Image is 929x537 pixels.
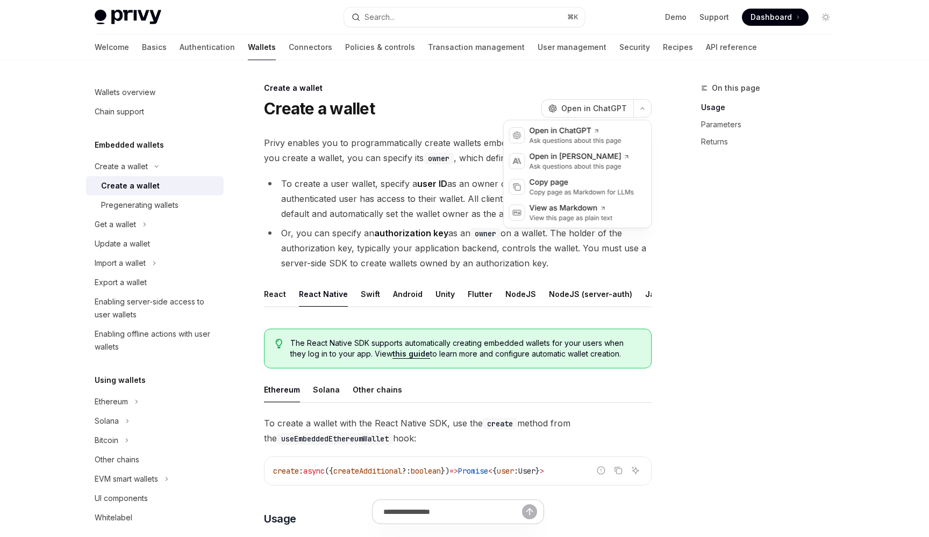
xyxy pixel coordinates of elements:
span: async [303,466,325,476]
button: Copy the contents from the code block [611,463,625,477]
span: boolean [411,466,441,476]
div: Bitcoin [95,434,118,447]
a: Security [619,34,650,60]
span: On this page [712,82,760,95]
a: Transaction management [428,34,525,60]
span: { [492,466,497,476]
a: API reference [706,34,757,60]
div: Pregenerating wallets [101,199,178,212]
code: owner [470,228,501,240]
span: Promise [458,466,488,476]
span: : [514,466,518,476]
span: user [497,466,514,476]
button: Toggle Solana section [86,411,224,431]
a: Create a wallet [86,176,224,195]
span: ⌘ K [567,13,578,21]
a: Whitelabel [86,508,224,527]
div: Enabling server-side access to user wallets [95,295,217,321]
button: Toggle EVM smart wallets section [86,469,224,489]
a: Wallets overview [86,83,224,102]
a: Demo [665,12,687,23]
a: Authentication [180,34,235,60]
div: React Native [299,281,348,307]
span: To create a wallet with the React Native SDK, use the method from the hook: [264,416,652,446]
a: Usage [701,99,843,116]
a: Support [699,12,729,23]
div: Create a wallet [264,83,652,93]
div: Open in ChatGPT [530,126,621,136]
div: Android [393,281,423,307]
li: Or, you can specify an as an on a wallet. The holder of the authorization key, typically your app... [264,226,652,271]
button: Open in ChatGPT [541,99,633,118]
strong: authorization key [374,228,448,238]
input: Ask a question... [383,500,522,524]
div: Get a wallet [95,218,136,231]
div: Ethereum [95,395,128,408]
div: Wallets overview [95,86,155,99]
button: Toggle dark mode [817,9,834,26]
div: Ethereum [264,377,300,402]
div: Whitelabel [95,511,132,524]
button: Report incorrect code [594,463,608,477]
span: User [518,466,535,476]
a: Policies & controls [345,34,415,60]
a: Connectors [289,34,332,60]
button: Toggle Bitcoin section [86,431,224,450]
a: Enabling server-side access to user wallets [86,292,224,324]
span: Open in ChatGPT [561,103,627,114]
h1: Create a wallet [264,99,375,118]
button: Ask AI [628,463,642,477]
div: Create a wallet [95,160,148,173]
a: Basics [142,34,167,60]
a: Recipes [663,34,693,60]
div: Enabling offline actions with user wallets [95,328,217,353]
button: Toggle Import a wallet section [86,253,224,273]
code: owner [424,153,454,164]
a: Welcome [95,34,129,60]
div: View this page as plain text [530,214,613,222]
div: NodeJS [505,281,536,307]
div: Ask questions about this page [530,136,621,145]
span: Dashboard [751,12,792,23]
code: useEmbeddedEthereumWallet [277,433,393,445]
a: this guide [392,349,430,359]
div: Flutter [468,281,492,307]
div: Copy page [530,177,634,188]
span: createAdditional [333,466,402,476]
span: < [488,466,492,476]
div: Other chains [95,453,139,466]
a: Other chains [86,450,224,469]
span: Privy enables you to programmatically create wallets embedded within your application. When you c... [264,135,652,165]
li: To create a user wallet, specify a as an owner of the wallet. This ensures only the authenticated... [264,176,652,221]
a: User management [538,34,606,60]
span: ?: [402,466,411,476]
div: Import a wallet [95,257,146,270]
div: EVM smart wallets [95,473,158,485]
a: UI components [86,489,224,508]
a: Dashboard [742,9,809,26]
svg: Tip [275,339,283,349]
div: Search... [365,11,395,24]
code: create [483,418,517,430]
div: UI components [95,492,148,505]
div: Solana [313,377,340,402]
button: Open search [344,8,585,27]
div: Open in [PERSON_NAME] [530,151,630,162]
span: ({ [325,466,333,476]
span: }) [441,466,449,476]
a: Wallets [248,34,276,60]
img: light logo [95,10,161,25]
div: Chain support [95,105,144,118]
div: React [264,281,286,307]
span: > [540,466,544,476]
a: Pregenerating wallets [86,195,224,215]
div: Export a wallet [95,276,147,289]
div: Swift [361,281,380,307]
div: Unity [435,281,455,307]
div: Solana [95,415,119,427]
h5: Embedded wallets [95,139,164,151]
a: Parameters [701,116,843,133]
span: : [299,466,303,476]
div: Other chains [353,377,402,402]
div: Update a wallet [95,237,150,250]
